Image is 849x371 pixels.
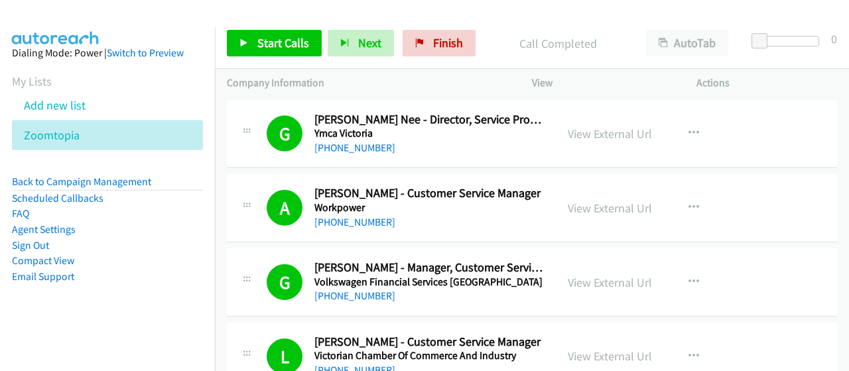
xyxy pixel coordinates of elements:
[267,190,302,226] h1: A
[314,201,544,214] h5: Workpower
[314,275,544,289] h5: Volkswagen Financial Services [GEOGRAPHIC_DATA]
[12,254,74,267] a: Compact View
[12,270,74,283] a: Email Support
[314,141,395,154] a: [PHONE_NUMBER]
[403,30,476,56] a: Finish
[227,30,322,56] a: Start Calls
[358,35,381,50] span: Next
[433,35,463,50] span: Finish
[758,36,819,46] div: Delay between calls (in seconds)
[314,186,544,201] h2: [PERSON_NAME] - Customer Service Manager
[267,264,302,300] h1: G
[24,98,86,113] a: Add new list
[568,275,652,290] a: View External Url
[532,75,673,91] p: View
[314,289,395,302] a: [PHONE_NUMBER]
[107,46,184,59] a: Switch to Preview
[314,334,544,350] h2: [PERSON_NAME] - Customer Service Manager
[12,45,203,61] div: Dialing Mode: Power |
[227,75,508,91] p: Company Information
[314,127,544,140] h5: Ymca Victoria
[831,30,837,48] div: 0
[12,175,151,188] a: Back to Campaign Management
[328,30,394,56] button: Next
[314,349,544,362] h5: Victorian Chamber Of Commerce And Industry
[811,133,849,238] iframe: Resource Center
[314,112,544,127] h2: [PERSON_NAME] Nee - Director, Service Programs & Customer Service
[314,216,395,228] a: [PHONE_NUMBER]
[12,239,49,252] a: Sign Out
[314,260,544,275] h2: [PERSON_NAME] - Manager, Customer Service & Collections
[568,348,652,364] a: View External Url
[12,207,29,220] a: FAQ
[267,115,302,151] h1: G
[568,126,652,141] a: View External Url
[646,30,728,56] button: AutoTab
[257,35,309,50] span: Start Calls
[568,200,652,216] a: View External Url
[12,223,76,236] a: Agent Settings
[24,127,80,143] a: Zoomtopia
[12,192,103,204] a: Scheduled Callbacks
[696,75,837,91] p: Actions
[493,35,622,52] p: Call Completed
[12,74,52,89] a: My Lists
